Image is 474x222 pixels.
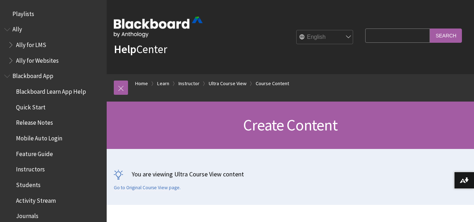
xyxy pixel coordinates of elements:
span: Release Notes [16,117,53,127]
a: Course Content [256,79,289,88]
span: Blackboard App [12,70,53,80]
span: Quick Start [16,101,46,111]
span: Students [16,179,41,189]
a: HelpCenter [114,42,167,56]
span: Create Content [243,115,337,135]
a: Ultra Course View [209,79,246,88]
span: Journals [16,210,38,220]
input: Search [430,29,462,42]
a: Learn [157,79,169,88]
a: Instructor [179,79,199,88]
span: Ally for Websites [16,55,59,64]
span: Activity Stream [16,195,56,204]
span: Mobile Auto Login [16,132,62,142]
span: Instructors [16,164,45,173]
a: Go to Original Course View page. [114,185,181,191]
img: Blackboard by Anthology [114,17,203,37]
strong: Help [114,42,136,56]
span: Feature Guide [16,148,53,158]
span: Ally for LMS [16,39,46,48]
span: Playlists [12,8,34,17]
nav: Book outline for Anthology Ally Help [4,24,102,67]
a: Home [135,79,148,88]
span: Ally [12,24,22,33]
nav: Book outline for Playlists [4,8,102,20]
span: Blackboard Learn App Help [16,86,86,95]
select: Site Language Selector [297,30,353,45]
p: You are viewing Ultra Course View content [114,170,467,179]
